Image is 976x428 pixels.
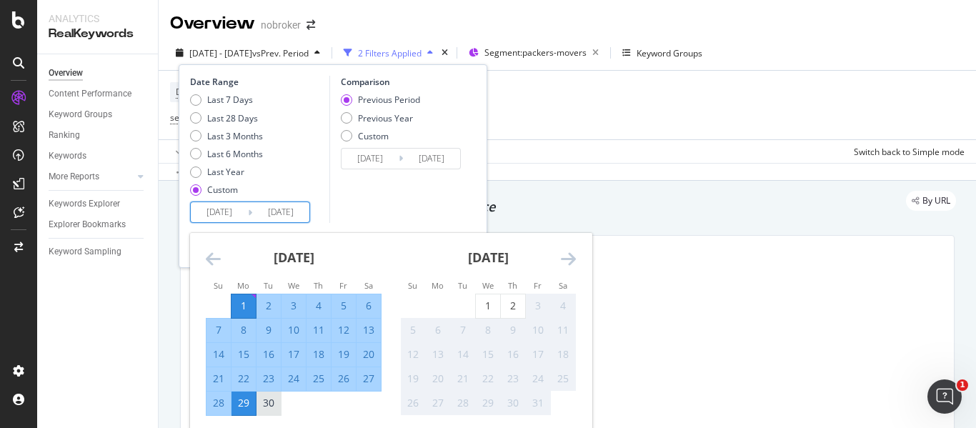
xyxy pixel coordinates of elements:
[526,367,551,391] td: Not available. Friday, October 24, 2025
[49,217,148,232] a: Explorer Bookmarks
[451,372,475,386] div: 21
[49,107,112,122] div: Keyword Groups
[617,41,708,64] button: Keyword Groups
[501,396,525,410] div: 30
[49,86,131,101] div: Content Performance
[501,342,526,367] td: Not available. Thursday, October 16, 2025
[426,323,450,337] div: 6
[307,342,332,367] td: Selected. Thursday, September 18, 2025
[282,294,307,318] td: Selected. Wednesday, September 3, 2025
[49,107,148,122] a: Keyword Groups
[426,342,451,367] td: Not available. Monday, October 13, 2025
[231,299,256,313] div: 1
[401,372,425,386] div: 19
[190,112,263,124] div: Last 28 Days
[49,244,121,259] div: Keyword Sampling
[357,299,381,313] div: 6
[357,347,381,362] div: 20
[257,299,281,313] div: 2
[526,294,551,318] td: Not available. Friday, October 3, 2025
[288,280,299,291] small: We
[401,323,425,337] div: 5
[526,299,550,313] div: 3
[551,347,575,362] div: 18
[501,318,526,342] td: Not available. Thursday, October 9, 2025
[561,250,576,268] div: Move forward to switch to the next month.
[252,202,309,222] input: End Date
[357,318,382,342] td: Selected. Saturday, September 13, 2025
[257,318,282,342] td: Selected. Tuesday, September 9, 2025
[551,294,576,318] td: Not available. Saturday, October 4, 2025
[451,367,476,391] td: Not available. Tuesday, October 21, 2025
[357,294,382,318] td: Selected. Saturday, September 6, 2025
[307,372,331,386] div: 25
[426,391,451,415] td: Not available. Monday, October 27, 2025
[341,130,420,142] div: Custom
[231,342,257,367] td: Selected. Monday, September 15, 2025
[401,318,426,342] td: Not available. Sunday, October 5, 2025
[252,47,309,59] span: vs Prev. Period
[206,323,231,337] div: 7
[451,318,476,342] td: Not available. Tuesday, October 7, 2025
[526,391,551,415] td: Not available. Friday, October 31, 2025
[501,323,525,337] div: 9
[401,367,426,391] td: Not available. Sunday, October 19, 2025
[551,367,576,391] td: Not available. Saturday, October 25, 2025
[49,66,148,81] a: Overview
[357,342,382,367] td: Selected. Saturday, September 20, 2025
[206,250,221,268] div: Move backward to switch to the previous month.
[339,280,347,291] small: Fr
[189,47,252,59] span: [DATE] - [DATE]
[501,294,526,318] td: Choose Thursday, October 2, 2025 as your check-out date. It’s available.
[49,11,146,26] div: Analytics
[848,140,965,163] button: Switch back to Simple mode
[403,149,460,169] input: End Date
[190,166,263,178] div: Last Year
[463,41,604,64] button: Segment:packers-movers
[307,347,331,362] div: 18
[207,184,238,196] div: Custom
[206,342,231,367] td: Selected. Sunday, September 14, 2025
[501,372,525,386] div: 23
[501,299,525,313] div: 2
[49,149,148,164] a: Keywords
[957,379,968,391] span: 1
[191,202,248,222] input: Start Date
[341,112,420,124] div: Previous Year
[257,367,282,391] td: Selected. Tuesday, September 23, 2025
[364,280,373,291] small: Sa
[458,280,467,291] small: Tu
[476,294,501,318] td: Choose Wednesday, October 1, 2025 as your check-out date. It’s available.
[426,372,450,386] div: 20
[231,391,257,415] td: Selected as end date. Monday, September 29, 2025
[357,372,381,386] div: 27
[332,347,356,362] div: 19
[426,318,451,342] td: Not available. Monday, October 6, 2025
[257,391,282,415] td: Choose Tuesday, September 30, 2025 as your check-out date. It’s available.
[257,294,282,318] td: Selected. Tuesday, September 2, 2025
[190,148,263,160] div: Last 6 Months
[231,396,256,410] div: 29
[408,280,417,291] small: Su
[206,367,231,391] td: Selected. Sunday, September 21, 2025
[49,66,83,81] div: Overview
[482,280,494,291] small: We
[426,347,450,362] div: 13
[307,323,331,337] div: 11
[190,76,326,88] div: Date Range
[190,130,263,142] div: Last 3 Months
[476,318,501,342] td: Not available. Wednesday, October 8, 2025
[927,379,962,414] iframe: Intercom live chat
[170,41,326,64] button: [DATE] - [DATE]vsPrev. Period
[307,294,332,318] td: Selected. Thursday, September 4, 2025
[451,396,475,410] div: 28
[338,41,439,64] button: 2 Filters Applied
[551,342,576,367] td: Not available. Saturday, October 18, 2025
[207,130,263,142] div: Last 3 Months
[307,299,331,313] div: 4
[401,396,425,410] div: 26
[231,367,257,391] td: Selected. Monday, September 22, 2025
[314,280,323,291] small: Th
[332,294,357,318] td: Selected. Friday, September 5, 2025
[476,347,500,362] div: 15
